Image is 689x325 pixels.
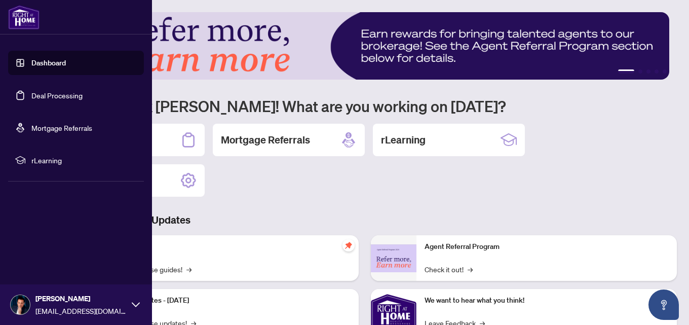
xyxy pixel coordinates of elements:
[425,295,669,306] p: We want to hear what you think!
[53,213,677,227] h3: Brokerage & Industry Updates
[468,264,473,275] span: →
[618,69,634,74] button: 1
[31,123,92,132] a: Mortgage Referrals
[11,295,30,314] img: Profile Icon
[8,5,40,29] img: logo
[648,290,679,320] button: Open asap
[638,69,642,74] button: 2
[106,241,351,252] p: Self-Help
[53,12,669,80] img: Slide 0
[381,133,426,147] h2: rLearning
[35,305,127,316] span: [EMAIL_ADDRESS][DOMAIN_NAME]
[31,91,83,100] a: Deal Processing
[186,264,192,275] span: →
[31,58,66,67] a: Dashboard
[371,244,416,272] img: Agent Referral Program
[342,239,355,251] span: pushpin
[655,69,659,74] button: 4
[53,96,677,116] h1: Welcome back [PERSON_NAME]! What are you working on [DATE]?
[663,69,667,74] button: 5
[35,293,127,304] span: [PERSON_NAME]
[425,264,473,275] a: Check it out!→
[425,241,669,252] p: Agent Referral Program
[646,69,650,74] button: 3
[221,133,310,147] h2: Mortgage Referrals
[106,295,351,306] p: Platform Updates - [DATE]
[31,155,137,166] span: rLearning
